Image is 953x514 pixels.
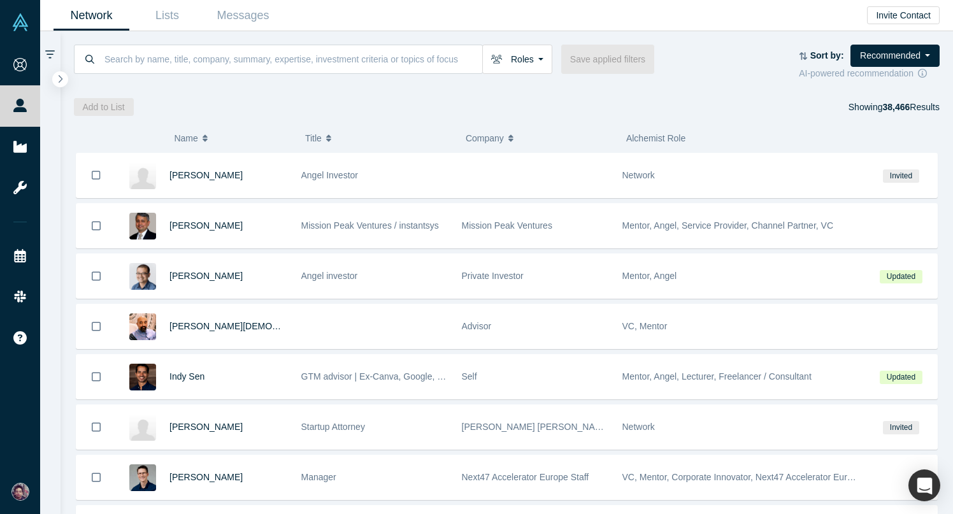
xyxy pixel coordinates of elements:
span: Title [305,125,322,152]
img: Danny Chee's Profile Image [129,263,156,290]
span: Private Investor [462,271,524,281]
img: Nic Markman's Profile Image [129,414,156,441]
span: Mentor, Angel, Service Provider, Channel Partner, VC [622,220,834,231]
span: Self [462,371,477,382]
span: Next47 Accelerator Europe Staff [462,472,589,482]
a: Network [54,1,129,31]
span: Network [622,170,655,180]
img: Indy Sen's Profile Image [129,364,156,390]
span: Mentor, Angel, Lecturer, Freelancer / Consultant [622,371,812,382]
span: [PERSON_NAME] [PERSON_NAME] [462,422,611,432]
div: AI-powered recommendation [799,67,940,80]
button: Add to List [74,98,134,116]
a: [PERSON_NAME] [169,220,243,231]
span: Invited [883,169,919,183]
a: [PERSON_NAME] [169,422,243,432]
a: Indy Sen [169,371,204,382]
span: Mission Peak Ventures [462,220,552,231]
button: Bookmark [76,405,116,449]
button: Name [174,125,292,152]
button: Title [305,125,452,152]
span: Mission Peak Ventures / instantsys [301,220,439,231]
span: VC, Mentor [622,321,668,331]
span: VC, Mentor, Corporate Innovator, Next47 Accelerator Europe (I) [622,472,873,482]
a: Lists [129,1,205,31]
span: Angel investor [301,271,358,281]
input: Search by name, title, company, summary, expertise, investment criteria or topics of focus [103,44,482,74]
button: Recommended [850,45,940,67]
button: Bookmark [76,355,116,399]
button: Bookmark [76,153,116,197]
span: Angel Investor [301,170,359,180]
span: Mentor, Angel [622,271,677,281]
span: GTM advisor | Ex-Canva, Google, Salesforce, Box, Matterport, Mulesoft, WeWork [301,371,623,382]
span: Manager [301,472,336,482]
button: Save applied filters [561,45,654,74]
span: Alchemist Role [626,133,685,143]
img: Upinder Singh's Account [11,483,29,501]
img: Severin Hämmerl's Profile Image [129,464,156,491]
img: Bruno Bowden's Profile Image [129,162,156,189]
button: Bookmark [76,455,116,499]
a: [PERSON_NAME] [169,472,243,482]
button: Roles [482,45,552,74]
span: Network [622,422,655,432]
span: Invited [883,421,919,434]
strong: Sort by: [810,50,844,61]
span: Company [466,125,504,152]
a: [PERSON_NAME][DEMOGRAPHIC_DATA] [169,321,343,331]
span: Updated [880,270,922,283]
a: [PERSON_NAME] [169,170,243,180]
span: Startup Attorney [301,422,365,432]
span: Advisor [462,321,492,331]
button: Bookmark [76,254,116,298]
button: Bookmark [76,304,116,348]
div: Showing [849,98,940,116]
span: Results [882,102,940,112]
img: Alchemist Vault Logo [11,13,29,31]
img: Vipin Chawla's Profile Image [129,213,156,239]
button: Company [466,125,613,152]
span: Name [174,125,197,152]
button: Invite Contact [867,6,940,24]
a: Messages [205,1,281,31]
strong: 38,466 [882,102,910,112]
span: Updated [880,371,922,384]
a: [PERSON_NAME] [169,271,243,281]
button: Bookmark [76,204,116,248]
img: Pankaj Jain's Profile Image [129,313,156,340]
